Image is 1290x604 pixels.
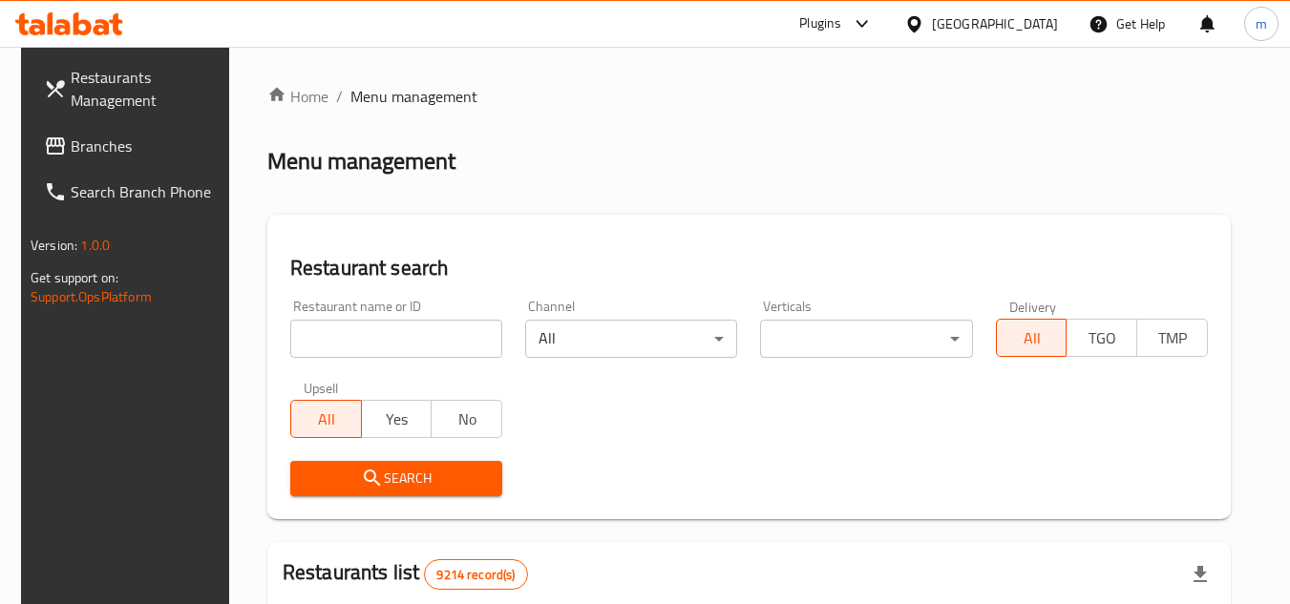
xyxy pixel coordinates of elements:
button: Yes [361,400,433,438]
a: Home [267,85,328,108]
button: All [290,400,362,438]
span: Search [306,467,487,490]
input: Search for restaurant name or ID.. [290,320,502,358]
label: Delivery [1009,300,1057,313]
span: Yes [370,406,425,433]
button: Search [290,461,502,496]
button: TGO [1066,319,1137,357]
div: All [525,320,737,358]
li: / [336,85,343,108]
nav: breadcrumb [267,85,1231,108]
div: Total records count [424,559,527,590]
a: Restaurants Management [29,54,237,123]
a: Search Branch Phone [29,169,237,215]
button: TMP [1136,319,1208,357]
span: Get support on: [31,265,118,290]
div: [GEOGRAPHIC_DATA] [932,13,1058,34]
h2: Restaurants list [283,558,528,590]
span: Branches [71,135,222,157]
span: All [1005,324,1060,352]
span: Menu management [350,85,477,108]
span: TMP [1145,324,1200,352]
span: Version: [31,233,77,258]
h2: Menu management [267,146,455,177]
h2: Restaurant search [290,254,1208,282]
span: 1.0.0 [80,233,110,258]
span: Restaurants Management [71,66,222,112]
button: All [996,319,1068,357]
span: TGO [1074,324,1130,352]
div: ​ [760,320,972,358]
span: No [439,406,495,433]
label: Upsell [304,381,339,394]
span: Search Branch Phone [71,180,222,203]
button: No [431,400,502,438]
span: m [1256,13,1267,34]
span: 9214 record(s) [425,566,526,584]
a: Support.OpsPlatform [31,284,152,309]
div: Export file [1177,552,1223,597]
div: Plugins [799,12,841,35]
a: Branches [29,123,237,169]
span: All [299,406,354,433]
